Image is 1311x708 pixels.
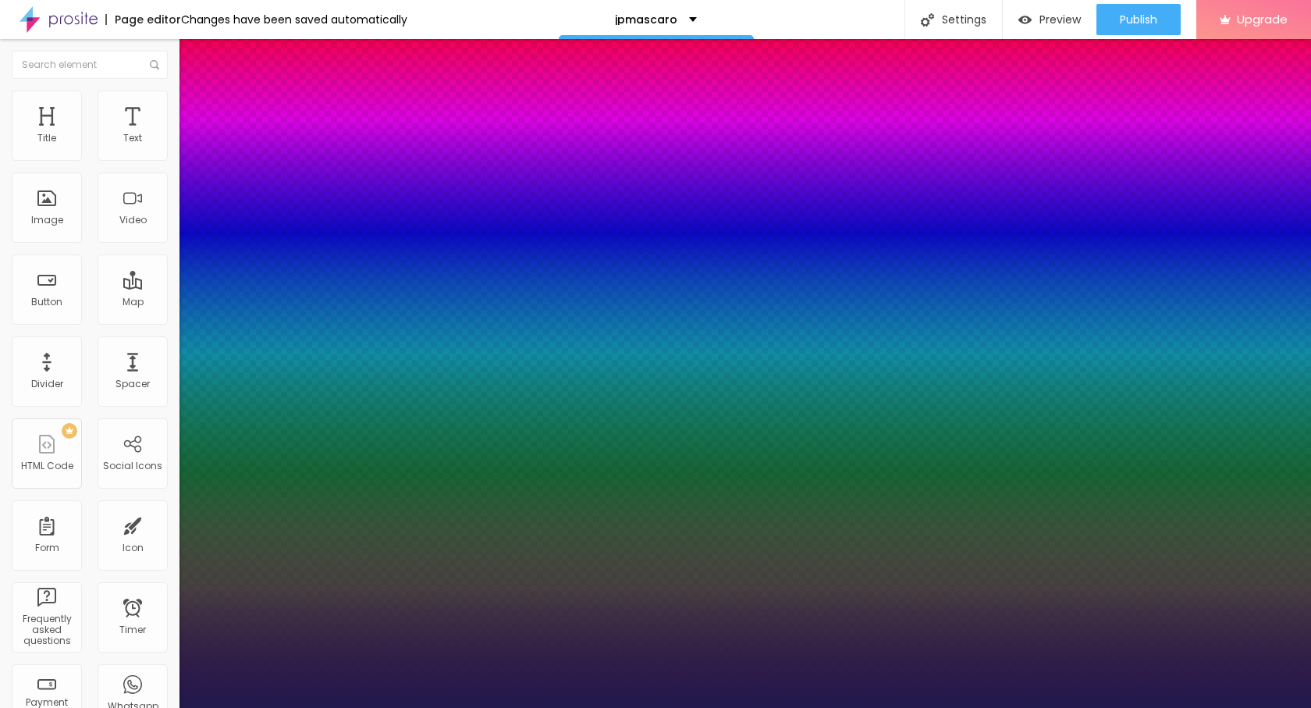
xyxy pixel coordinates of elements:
[123,133,142,144] div: Text
[103,461,162,471] div: Social Icons
[119,215,147,226] div: Video
[615,14,677,25] p: jpmascaro
[181,14,407,25] div: Changes have been saved automatically
[123,543,144,553] div: Icon
[921,13,934,27] img: Icone
[31,379,63,390] div: Divider
[119,624,146,635] div: Timer
[1018,13,1032,27] img: view-1.svg
[1096,4,1181,35] button: Publish
[12,51,168,79] input: Search element
[123,297,144,308] div: Map
[31,297,62,308] div: Button
[35,543,59,553] div: Form
[21,461,73,471] div: HTML Code
[37,133,56,144] div: Title
[150,60,159,69] img: Icone
[1237,12,1288,26] span: Upgrade
[1039,13,1081,26] span: Preview
[1120,13,1157,26] span: Publish
[31,215,63,226] div: Image
[115,379,150,390] div: Spacer
[1003,4,1096,35] button: Preview
[16,614,77,647] div: Frequently asked questions
[105,14,181,25] div: Page editor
